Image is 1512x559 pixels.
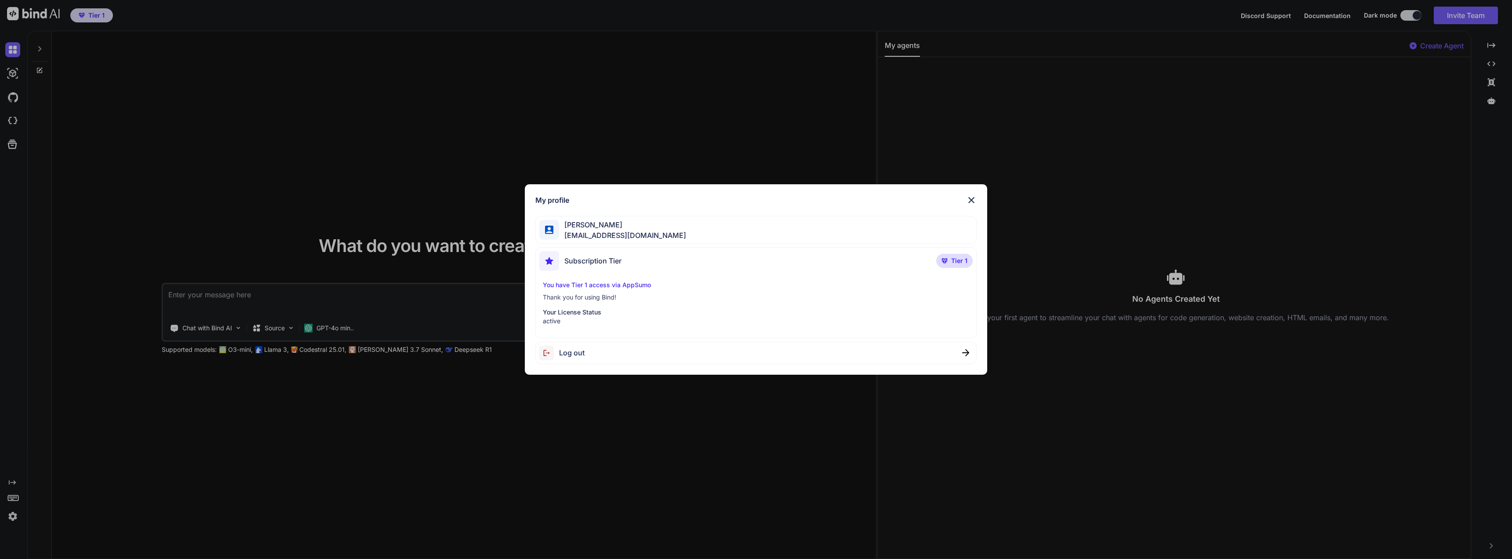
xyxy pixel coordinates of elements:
[941,258,948,263] img: premium
[543,308,969,317] p: Your License Status
[545,226,553,234] img: profile
[539,346,559,360] img: logout
[559,347,585,358] span: Log out
[535,195,569,205] h1: My profile
[564,256,622,266] span: Subscription Tier
[962,349,969,356] img: close
[559,219,686,230] span: [PERSON_NAME]
[543,317,969,325] p: active
[951,256,967,265] span: Tier 1
[966,195,977,205] img: close
[543,293,969,302] p: Thank you for using Bind!
[559,230,686,241] span: [EMAIL_ADDRESS][DOMAIN_NAME]
[543,281,969,289] p: You have Tier 1 access via AppSumo
[539,251,559,271] img: subscription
